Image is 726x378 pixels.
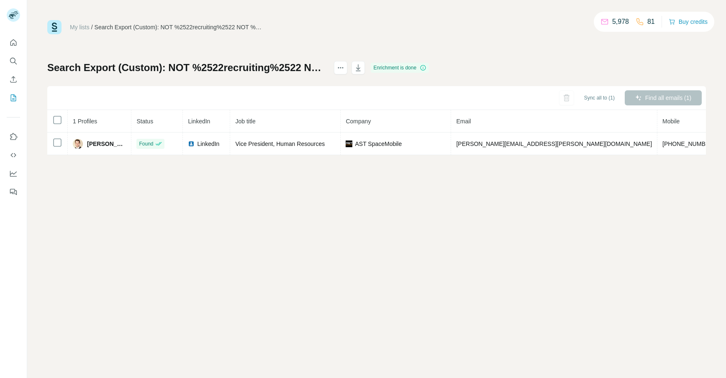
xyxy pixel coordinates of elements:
button: Dashboard [7,166,20,181]
img: LinkedIn logo [188,140,195,147]
span: Sync all to (1) [584,94,615,102]
li: / [91,23,93,31]
button: Sync all to (1) [578,92,621,104]
span: Found [139,140,153,148]
span: [PHONE_NUMBER] [662,140,715,147]
span: AST SpaceMobile [355,140,402,148]
span: [PERSON_NAME] [87,140,126,148]
img: company-logo [346,140,352,147]
span: Mobile [662,118,680,125]
img: Avatar [73,139,83,149]
span: LinkedIn [188,118,210,125]
div: Enrichment is done [371,63,429,73]
span: 1 Profiles [73,118,97,125]
button: Use Surfe API [7,148,20,163]
div: Search Export (Custom): NOT %2522recruiting%2522 NOT %2522benefits%2522 NOT %2522training%2522 NO... [95,23,262,31]
button: Buy credits [669,16,708,28]
span: Vice President, Human Resources [235,140,325,147]
span: Job title [235,118,255,125]
a: My lists [70,24,90,31]
span: Status [136,118,153,125]
h1: Search Export (Custom): NOT %2522recruiting%2522 NOT %2522benefits%2522 NOT %2522training%2522 NO... [47,61,326,74]
button: Quick start [7,35,20,50]
p: 81 [647,17,655,27]
button: Enrich CSV [7,72,20,87]
span: [PERSON_NAME][EMAIL_ADDRESS][PERSON_NAME][DOMAIN_NAME] [456,140,652,147]
button: Search [7,54,20,69]
button: Use Surfe on LinkedIn [7,129,20,144]
span: LinkedIn [197,140,219,148]
p: 5,978 [612,17,629,27]
button: My lists [7,90,20,105]
button: Feedback [7,184,20,199]
span: Company [346,118,371,125]
img: Surfe Logo [47,20,62,34]
span: Email [456,118,471,125]
button: actions [334,61,347,74]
